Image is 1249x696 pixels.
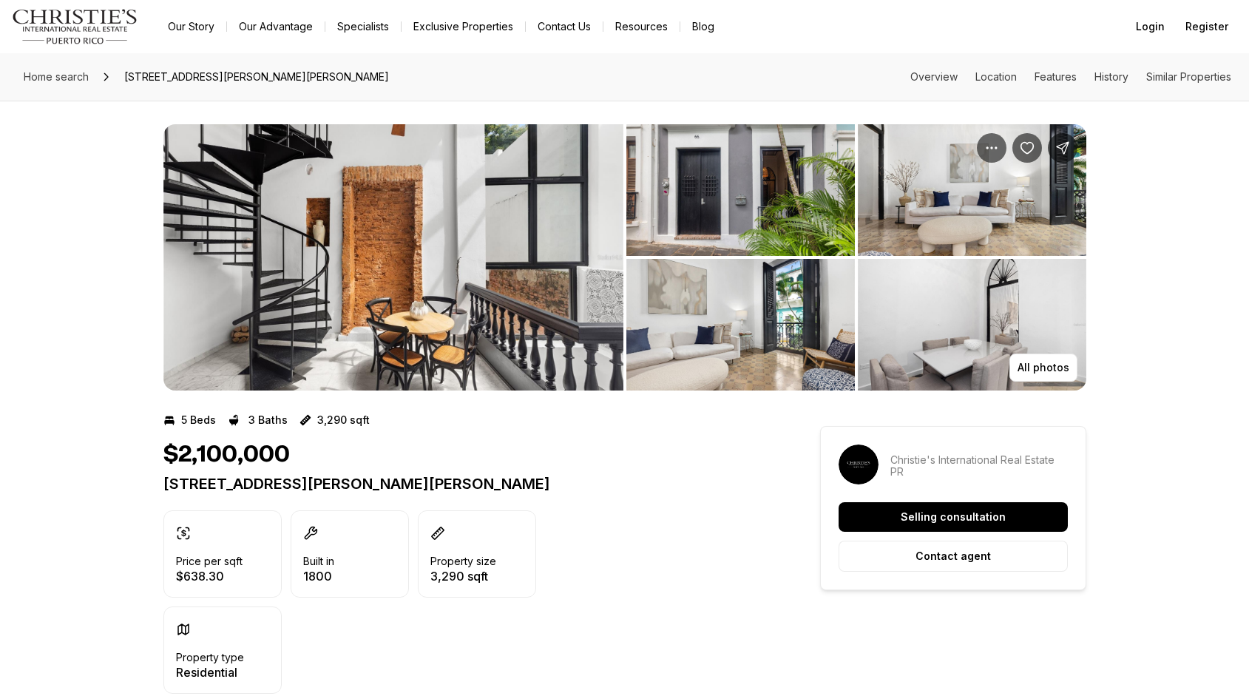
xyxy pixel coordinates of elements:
p: 3 Baths [248,414,288,426]
p: Property size [430,555,496,567]
h1: $2,100,000 [163,441,290,469]
img: logo [12,9,138,44]
span: Register [1185,21,1228,33]
span: Login [1136,21,1165,33]
p: Residential [176,666,244,678]
a: Blog [680,16,726,37]
button: Login [1127,12,1174,41]
p: 3,290 sqft [430,570,496,582]
button: View image gallery [163,124,623,391]
button: View image gallery [626,259,855,391]
button: View image gallery [858,259,1086,391]
a: Our Story [156,16,226,37]
p: Price per sqft [176,555,243,567]
a: Skip to: History [1094,70,1128,83]
button: Contact Us [526,16,603,37]
a: Our Advantage [227,16,325,37]
button: View image gallery [626,124,855,256]
button: Selling consultation [839,502,1068,532]
button: All photos [1009,354,1077,382]
button: Contact agent [839,541,1068,572]
p: 5 Beds [181,414,216,426]
p: 1800 [303,570,334,582]
p: Contact agent [915,550,991,562]
li: 2 of 10 [626,124,1086,391]
p: $638.30 [176,570,243,582]
button: View image gallery [858,124,1086,256]
p: Christie's International Real Estate PR [890,454,1068,478]
a: Skip to: Location [975,70,1017,83]
span: Home search [24,70,89,83]
a: Home search [18,65,95,89]
a: Skip to: Similar Properties [1146,70,1231,83]
p: All photos [1018,362,1069,374]
p: 3,290 sqft [317,414,370,426]
a: Skip to: Overview [910,70,958,83]
nav: Page section menu [910,71,1231,83]
a: Skip to: Features [1035,70,1077,83]
a: Resources [603,16,680,37]
button: Register [1177,12,1237,41]
p: Selling consultation [901,511,1006,523]
button: Property options [977,133,1006,163]
span: [STREET_ADDRESS][PERSON_NAME][PERSON_NAME] [118,65,395,89]
p: Built in [303,555,334,567]
li: 1 of 10 [163,124,623,391]
button: Share Property: 66 CALETA DE SAN JUAN [1048,133,1077,163]
div: Listing Photos [163,124,1086,391]
p: [STREET_ADDRESS][PERSON_NAME][PERSON_NAME] [163,475,767,493]
a: Exclusive Properties [402,16,525,37]
p: Property type [176,652,244,663]
a: Specialists [325,16,401,37]
button: Save Property: 66 CALETA DE SAN JUAN [1012,133,1042,163]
